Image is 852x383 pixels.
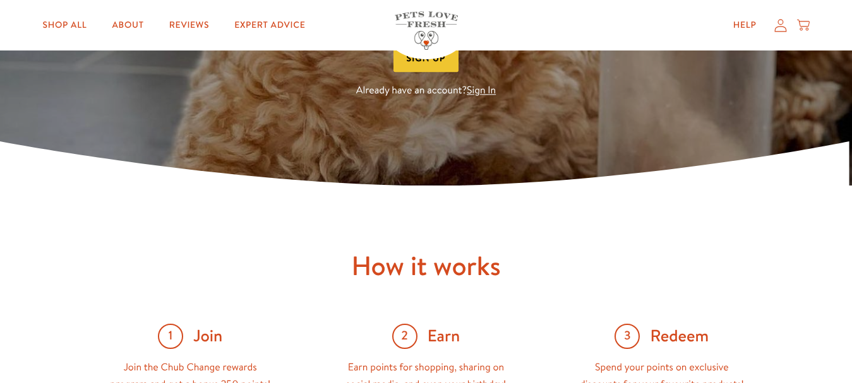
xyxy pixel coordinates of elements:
span: Redeem [650,326,709,347]
span: Join [193,326,222,347]
a: Sign In [467,84,496,98]
a: Reviews [159,13,219,38]
img: Pets Love Fresh [395,11,458,50]
p: Already have an account? [244,83,608,100]
a: Help [723,13,767,38]
span: 3 [615,324,640,349]
button: Sign Up [393,44,459,73]
h2: How it works [73,249,780,283]
span: Earn [428,326,460,347]
span: 1 [158,324,183,349]
a: Shop All [32,13,97,38]
span: 2 [392,324,417,349]
a: Expert Advice [224,13,315,38]
a: About [102,13,154,38]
